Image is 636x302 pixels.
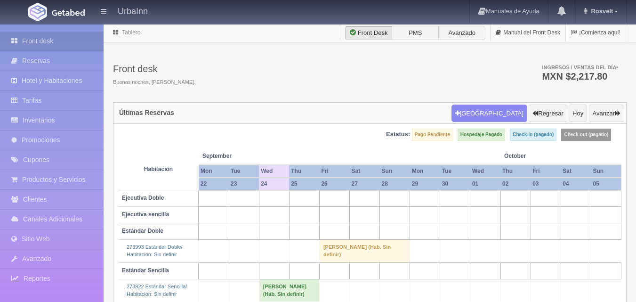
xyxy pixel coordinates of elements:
[451,105,527,122] button: [GEOGRAPHIC_DATA]
[259,279,319,302] td: [PERSON_NAME] (Hab. Sin definir)
[491,24,565,42] a: Manual del Front Desk
[202,152,255,160] span: September
[410,165,440,178] th: Mon
[504,152,557,160] span: October
[119,109,174,116] h4: Últimas Reservas
[531,178,561,190] th: 03
[591,178,621,190] th: 05
[500,178,531,190] th: 02
[542,72,618,81] h3: MXN $2,217.80
[127,284,187,297] a: 273922 Estándar Sencilla/Habitación: Sin definir
[319,178,349,190] th: 26
[259,165,289,178] th: Wed
[122,267,169,274] b: Estándar Sencilla
[510,129,556,141] label: Check-in (pagado)
[561,129,611,141] label: Check-out (pagado)
[531,165,561,178] th: Fri
[591,165,621,178] th: Sun
[289,165,319,178] th: Thu
[319,165,349,178] th: Fri
[345,26,392,40] label: Front Desk
[319,240,410,262] td: [PERSON_NAME] (Hab. Sin definir)
[122,29,140,36] a: Tablero
[438,26,485,40] label: Avanzado
[199,165,229,178] th: Mon
[259,178,289,190] th: 24
[118,5,148,16] h4: UrbaInn
[122,195,164,201] b: Ejecutiva Doble
[440,165,470,178] th: Tue
[412,129,453,141] label: Pago Pendiente
[458,129,505,141] label: Hospedaje Pagado
[127,244,183,257] a: 273993 Estándar Doble/Habitación: Sin definir
[561,165,591,178] th: Sat
[470,178,500,190] th: 01
[229,165,259,178] th: Tue
[199,178,229,190] th: 22
[122,228,163,234] b: Estándar Doble
[589,105,624,122] button: Avanzar
[500,165,531,178] th: Thu
[566,24,626,42] a: ¡Comienza aquí!
[380,178,410,190] th: 28
[410,178,440,190] th: 29
[569,105,587,122] button: Hoy
[588,8,613,15] span: Rosvelt
[350,178,380,190] th: 27
[392,26,439,40] label: PMS
[144,166,173,172] strong: Habitación
[113,64,195,74] h3: Front desk
[380,165,410,178] th: Sun
[28,3,47,21] img: Getabed
[52,9,85,16] img: Getabed
[440,178,470,190] th: 30
[289,178,319,190] th: 25
[470,165,500,178] th: Wed
[542,65,618,70] span: Ingresos / Ventas del día
[529,105,567,122] button: Regresar
[561,178,591,190] th: 04
[386,130,410,139] label: Estatus:
[229,178,259,190] th: 23
[350,165,380,178] th: Sat
[122,211,169,218] b: Ejecutiva sencilla
[113,79,195,86] span: Buenas noches, [PERSON_NAME].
